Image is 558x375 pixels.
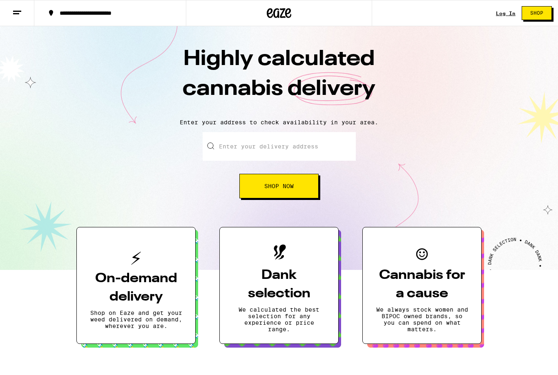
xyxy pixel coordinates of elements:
h3: On-demand delivery [90,269,182,306]
p: Enter your address to check availability in your area. [8,119,550,126]
button: Shop Now [239,174,319,198]
p: Shop on Eaze and get your weed delivered on demand, wherever you are. [90,310,182,329]
input: Enter your delivery address [203,132,356,161]
span: Shop Now [264,183,294,189]
h3: Cannabis for a cause [376,266,468,303]
a: Shop [516,6,558,20]
h1: Highly calculated cannabis delivery [136,45,422,112]
p: We calculated the best selection for any experience or price range. [233,306,325,332]
p: We always stock women and BIPOC owned brands, so you can spend on what matters. [376,306,468,332]
button: On-demand deliveryShop on Eaze and get your weed delivered on demand, wherever you are. [76,227,196,344]
span: Shop [530,11,543,16]
button: Dank selectionWe calculated the best selection for any experience or price range. [219,227,339,344]
a: Log In [496,11,516,16]
button: Cannabis for a causeWe always stock women and BIPOC owned brands, so you can spend on what matters. [362,227,482,344]
button: Shop [522,6,552,20]
h3: Dank selection [233,266,325,303]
